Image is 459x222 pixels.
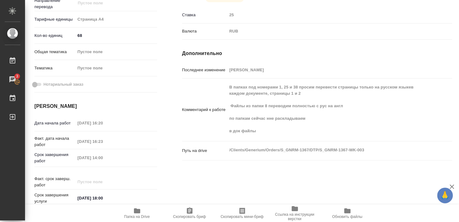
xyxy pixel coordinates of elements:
p: Тарифные единицы [34,16,75,23]
div: Пустое поле [78,49,150,55]
input: Пустое поле [75,137,130,146]
input: Пустое поле [75,153,130,162]
a: 3 [2,72,23,87]
div: Пустое поле [75,63,157,73]
p: Срок завершения услуги [34,192,75,204]
p: Факт. дата начала работ [34,135,75,148]
button: Скопировать бриф [163,204,216,222]
input: ✎ Введи что-нибудь [75,31,157,40]
h4: Дополнительно [182,50,452,57]
div: RUB [227,26,430,37]
button: Папка на Drive [111,204,163,222]
input: Пустое поле [227,10,430,19]
span: 3 [12,73,22,79]
button: 🙏 [437,188,453,203]
textarea: /Clients/Generium/Orders/S_GNRM-1367/DTP/S_GNRM-1367-WK-003 [227,145,430,155]
input: Пустое поле [75,177,130,186]
textarea: В папках под номерами 1, 25 и 38 просим перевести страницы только на русском языкев каждом докуме... [227,82,430,136]
p: Последнее изменение [182,67,227,73]
h4: [PERSON_NAME] [34,103,157,110]
div: Пустое поле [78,65,150,71]
span: Папка на Drive [124,214,150,219]
span: Скопировать бриф [173,214,206,219]
p: Дата начала работ [34,120,75,126]
p: Кол-во единиц [34,33,75,39]
button: Скопировать мини-бриф [216,204,268,222]
p: Факт. срок заверш. работ [34,176,75,188]
div: Пустое поле [75,47,157,57]
button: Ссылка на инструкции верстки [268,204,321,222]
input: Пустое поле [75,119,130,128]
span: Нотариальный заказ [43,81,83,88]
span: Скопировать мини-бриф [221,214,263,219]
span: Ссылка на инструкции верстки [272,212,317,221]
div: Страница А4 [75,14,157,25]
p: Комментарий к работе [182,107,227,113]
p: Срок завершения работ [34,152,75,164]
input: Пустое поле [227,65,430,74]
p: Путь на drive [182,148,227,154]
p: Ставка [182,12,227,18]
button: Обновить файлы [321,204,374,222]
span: Обновить файлы [332,214,362,219]
p: Валюта [182,28,227,34]
p: Тематика [34,65,75,71]
p: Общая тематика [34,49,75,55]
input: ✎ Введи что-нибудь [75,194,130,203]
span: 🙏 [440,189,450,202]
